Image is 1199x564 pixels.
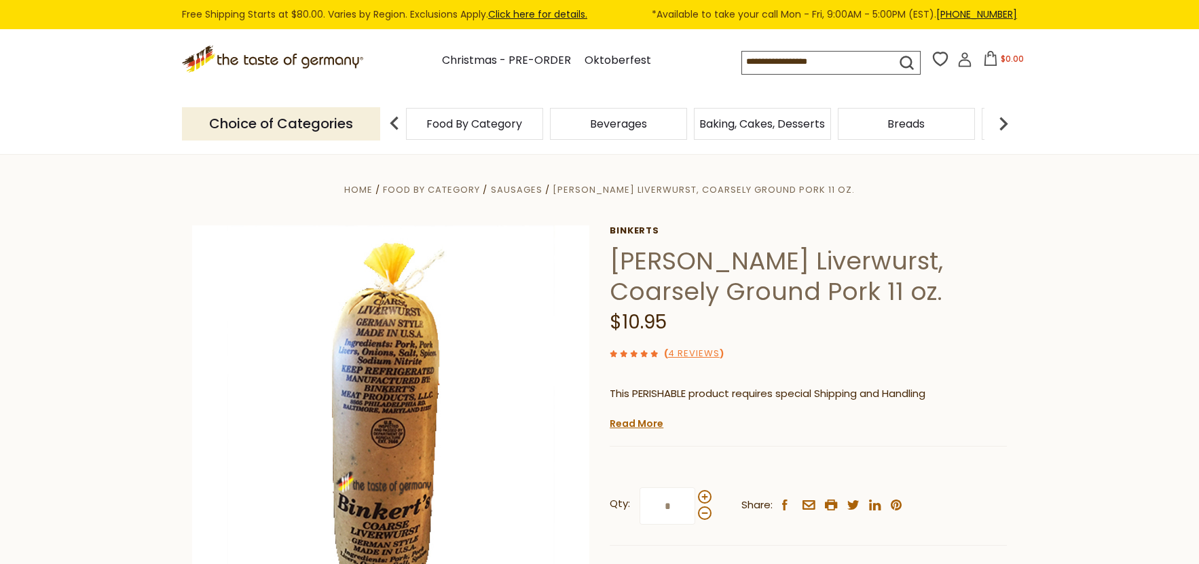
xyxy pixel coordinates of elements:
[610,225,1007,236] a: Binkerts
[610,386,1007,402] p: This PERISHABLE product requires special Shipping and Handling
[610,309,667,335] span: $10.95
[1001,53,1024,64] span: $0.00
[610,417,663,430] a: Read More
[426,119,522,129] a: Food By Category
[652,7,1017,22] span: *Available to take your call Mon - Fri, 9:00AM - 5:00PM (EST).
[668,347,720,361] a: 4 Reviews
[383,183,480,196] a: Food By Category
[610,246,1007,307] h1: [PERSON_NAME] Liverwurst, Coarsely Ground Pork 11 oz.
[936,7,1017,21] a: [PHONE_NUMBER]
[491,183,542,196] a: Sausages
[610,495,630,512] strong: Qty:
[623,413,1007,430] li: We will ship this product in heat-protective packaging and ice.
[664,347,724,360] span: ( )
[381,110,408,137] img: previous arrow
[344,183,373,196] a: Home
[585,52,651,70] a: Oktoberfest
[975,51,1033,71] button: $0.00
[488,7,587,21] a: Click here for details.
[182,7,1017,22] div: Free Shipping Starts at $80.00. Varies by Region. Exclusions Apply.
[887,119,925,129] a: Breads
[741,497,773,514] span: Share:
[442,52,571,70] a: Christmas - PRE-ORDER
[699,119,825,129] a: Baking, Cakes, Desserts
[990,110,1017,137] img: next arrow
[182,107,380,140] p: Choice of Categories
[553,183,855,196] a: [PERSON_NAME] Liverwurst, Coarsely Ground Pork 11 oz.
[640,487,695,525] input: Qty:
[590,119,647,129] a: Beverages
